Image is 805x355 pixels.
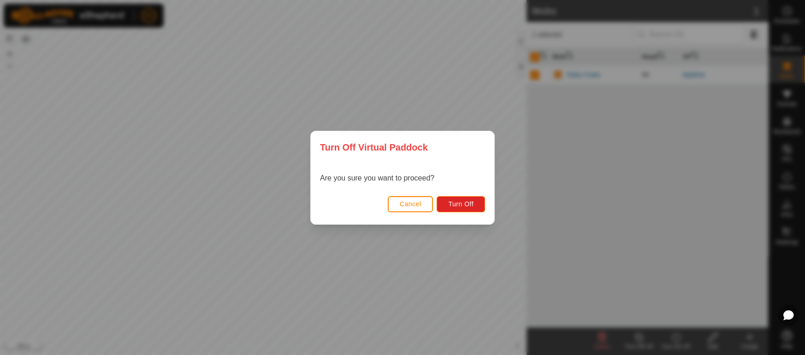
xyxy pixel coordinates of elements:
[437,196,485,212] button: Turn Off
[388,196,433,212] button: Cancel
[448,200,474,208] span: Turn Off
[320,140,428,154] span: Turn Off Virtual Paddock
[320,173,434,184] p: Are you sure you want to proceed?
[400,200,421,208] span: Cancel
